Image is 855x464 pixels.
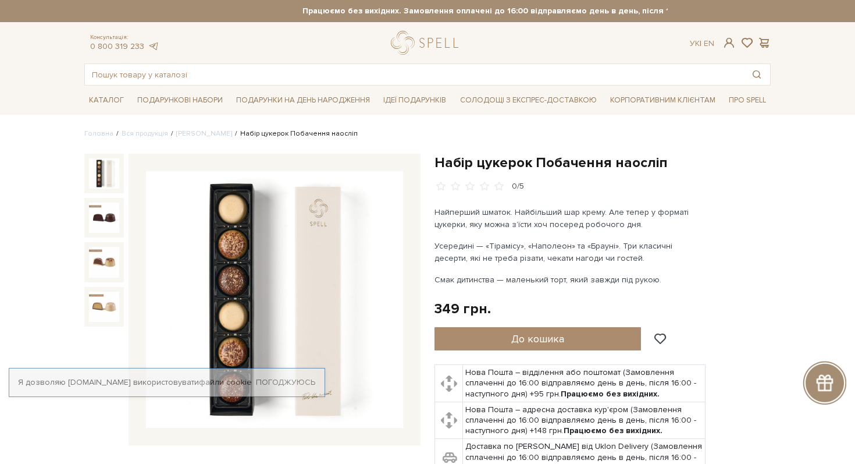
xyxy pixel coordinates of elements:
b: Працюємо без вихідних. [564,426,662,435]
a: Вся продукція [122,129,168,138]
img: Набір цукерок Побачення наосліп [89,292,119,322]
h1: Набір цукерок Побачення наосліп [434,154,771,172]
span: Про Spell [724,91,771,109]
p: Найперший шматок. Найбільший шар крему. Але тепер у форматі цукерки, яку можна з’їсти хоч посеред... [434,206,707,231]
img: Набір цукерок Побачення наосліп [89,158,119,189]
div: 349 грн. [434,300,491,318]
span: Ідеї подарунків [379,91,451,109]
div: Ук [690,38,714,49]
button: До кошика [434,327,641,350]
a: telegram [147,41,159,51]
a: Солодощі з експрес-доставкою [455,90,601,110]
a: файли cookie [199,377,252,387]
a: Корпоративним клієнтам [605,90,720,110]
img: Набір цукерок Побачення наосліп [89,247,119,277]
span: Каталог [84,91,129,109]
b: Працюємо без вихідних. [561,389,660,399]
span: Консультація: [90,34,159,41]
span: Подарункові набори [133,91,227,109]
p: Смак дитинства — маленький торт, який завжди під рукою. [434,274,707,286]
a: logo [391,31,464,55]
span: До кошика [511,332,564,345]
a: En [704,38,714,48]
span: Подарунки на День народження [231,91,375,109]
div: 0/5 [512,181,524,192]
input: Пошук товару у каталозі [85,64,743,85]
td: Нова Пошта – відділення або поштомат (Замовлення сплаченні до 16:00 відправляємо день в день, піс... [463,365,706,402]
a: [PERSON_NAME] [176,129,232,138]
li: Набір цукерок Побачення наосліп [232,129,358,139]
a: Погоджуюсь [256,377,315,388]
img: Набір цукерок Побачення наосліп [146,171,403,428]
span: | [700,38,701,48]
button: Пошук товару у каталозі [743,64,770,85]
p: Усередині — «Тірамісу», «Наполеон» та «Брауні». Три класичні десерти, які не треба різати, чекати... [434,240,707,264]
div: Я дозволяю [DOMAIN_NAME] використовувати [9,377,325,388]
td: Нова Пошта – адресна доставка кур'єром (Замовлення сплаченні до 16:00 відправляємо день в день, п... [463,402,706,439]
a: Головна [84,129,113,138]
a: 0 800 319 233 [90,41,144,51]
img: Набір цукерок Побачення наосліп [89,203,119,233]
